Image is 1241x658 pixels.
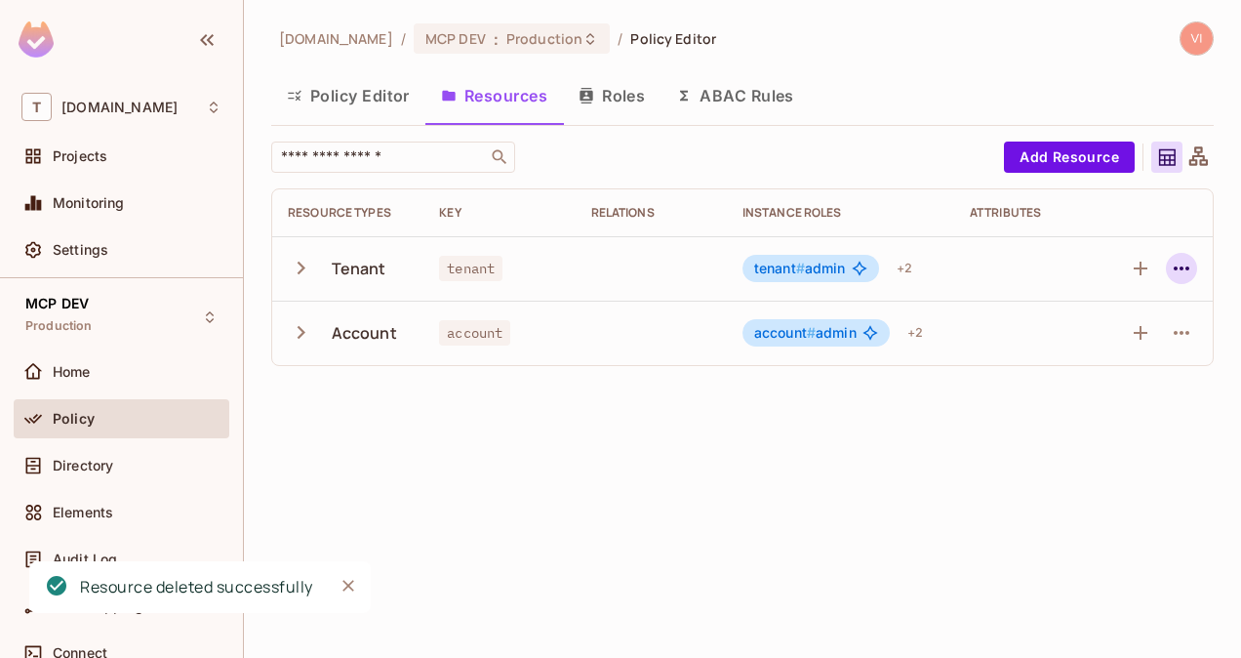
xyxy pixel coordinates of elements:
button: Roles [563,71,661,120]
span: Policy [53,411,95,427]
button: Add Resource [1004,142,1135,173]
span: # [796,260,805,276]
span: MCP DEV [25,296,89,311]
div: Attributes [970,205,1090,221]
button: Policy Editor [271,71,425,120]
span: account [439,320,510,346]
li: / [618,29,622,48]
span: : [493,31,500,47]
span: Home [53,364,91,380]
div: Resource deleted successfully [80,575,313,599]
div: Instance roles [742,205,939,221]
span: Workspace: t-mobile.com [61,100,178,115]
div: Resource Types [288,205,408,221]
div: Account [332,322,397,344]
span: Production [506,29,582,48]
span: admin [754,261,846,276]
button: Close [334,571,363,600]
div: Relations [591,205,711,221]
div: Key [439,205,559,221]
img: SReyMgAAAABJRU5ErkJggg== [19,21,54,58]
button: Resources [425,71,563,120]
span: Monitoring [53,195,125,211]
span: MCP DEV [425,29,486,48]
span: # [807,324,816,341]
div: + 2 [900,317,931,349]
span: Production [25,318,93,334]
span: tenant [754,260,805,276]
span: T [21,93,52,121]
div: Tenant [332,258,386,279]
span: Projects [53,148,107,164]
img: vijay.chirivolu1@t-mobile.com [1181,22,1213,55]
span: Directory [53,458,113,473]
li: / [401,29,406,48]
span: Settings [53,242,108,258]
div: + 2 [889,253,920,284]
span: Elements [53,505,113,520]
span: Policy Editor [630,29,716,48]
span: account [754,324,816,341]
span: admin [754,325,857,341]
button: ABAC Rules [661,71,810,120]
span: the active workspace [279,29,393,48]
span: tenant [439,256,502,281]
